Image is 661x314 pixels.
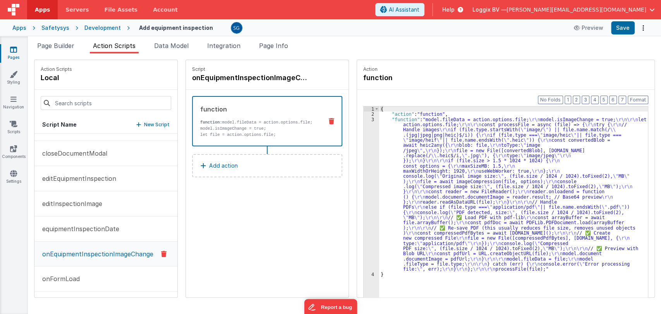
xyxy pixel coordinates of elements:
button: New Script [136,121,170,129]
p: Add action [209,161,238,170]
div: Safetysys [41,24,69,32]
h4: Add equipment inspection [139,25,213,31]
h4: local [41,72,72,83]
button: 5 [600,96,608,104]
strong: function: [200,120,222,125]
button: Loggix BV — [PERSON_NAME][EMAIL_ADDRESS][DOMAIN_NAME] [472,6,655,14]
button: onEquipmentInspectionImageChange [34,242,177,266]
button: 3 [582,96,589,104]
div: function [200,105,317,114]
p: editInspectionImage [38,199,102,208]
p: let file = action.options.file; [200,132,317,138]
button: equipmentInspectionDate [34,216,177,242]
button: Format [628,96,648,104]
p: onFormLoad [38,274,80,283]
span: File Assets [105,6,138,14]
button: Add action [192,154,342,177]
span: Page Info [259,42,288,50]
span: Action Scripts [93,42,136,50]
div: 3 [364,117,379,272]
div: 2 [364,112,379,117]
button: Save [611,21,635,34]
button: 4 [591,96,599,104]
h4: onEquipmentInspectionImageChange [192,72,308,83]
button: editEquipmentInspection [34,166,177,191]
p: Script [192,66,342,72]
button: 1 [565,96,571,104]
span: Apps [35,6,50,14]
p: onEquipmentInspectionImageChange [38,249,153,259]
button: editInspectionImage [34,191,177,216]
button: onFormLoad [34,266,177,292]
p: Action Scripts [41,66,72,72]
div: Apps [12,24,26,32]
span: Data Model [154,42,189,50]
button: Preview [569,22,608,34]
div: Development [84,24,121,32]
button: 7 [618,96,626,104]
span: [PERSON_NAME][EMAIL_ADDRESS][DOMAIN_NAME] [506,6,646,14]
span: Servers [65,6,89,14]
button: AI Assistant [375,3,424,16]
button: Options [638,22,649,33]
button: closeDocumentModal [34,141,177,166]
h4: function [363,72,479,83]
p: Action [363,66,648,72]
span: AI Assistant [389,6,419,14]
span: Integration [207,42,240,50]
span: Page Builder [37,42,74,50]
img: 385c22c1e7ebf23f884cbf6fb2c72b80 [231,22,242,33]
button: No Folds [538,96,563,104]
span: Loggix BV — [472,6,506,14]
h5: Script Name [42,121,77,129]
p: closeDocumentModal [38,149,107,158]
p: New Script [144,121,170,129]
p: model.fileData = action.options.file; model.isImageChange = true; [200,119,317,132]
p: equipmentInspectionDate [38,224,119,233]
div: 4 [364,272,379,277]
span: Help [442,6,455,14]
button: 2 [573,96,580,104]
button: 6 [609,96,617,104]
input: Search scripts [41,96,171,110]
p: editEquipmentInspection [38,174,116,183]
div: 1 [364,106,379,112]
